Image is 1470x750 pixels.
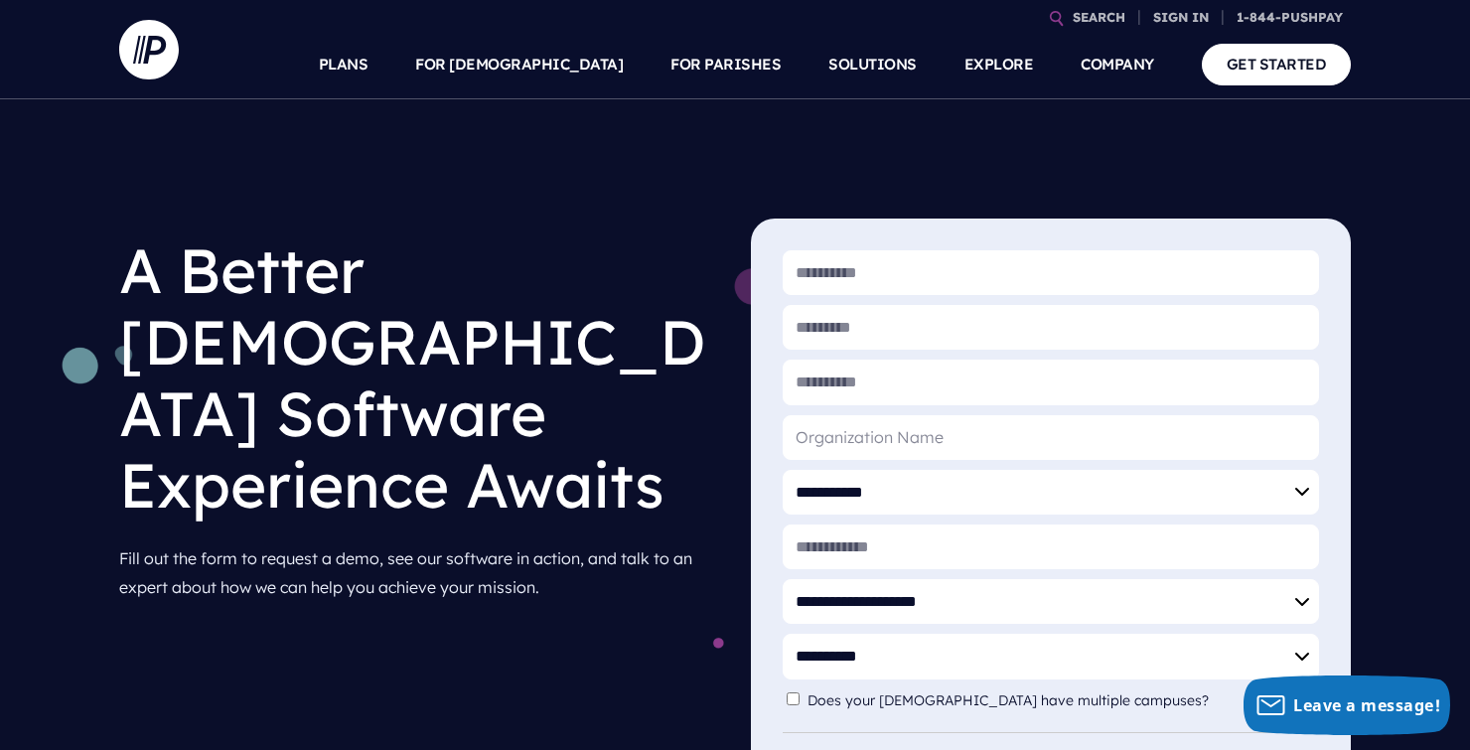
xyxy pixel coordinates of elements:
button: Leave a message! [1244,675,1450,735]
a: PLANS [319,30,368,99]
a: SOLUTIONS [828,30,917,99]
span: Leave a message! [1293,694,1440,716]
a: FOR PARISHES [670,30,781,99]
a: FOR [DEMOGRAPHIC_DATA] [415,30,623,99]
p: Fill out the form to request a demo, see our software in action, and talk to an expert about how ... [119,536,719,610]
a: COMPANY [1081,30,1154,99]
h1: A Better [DEMOGRAPHIC_DATA] Software Experience Awaits [119,219,719,536]
label: Does your [DEMOGRAPHIC_DATA] have multiple campuses? [808,692,1219,709]
a: EXPLORE [964,30,1034,99]
a: GET STARTED [1202,44,1352,84]
input: Organization Name [783,415,1319,460]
